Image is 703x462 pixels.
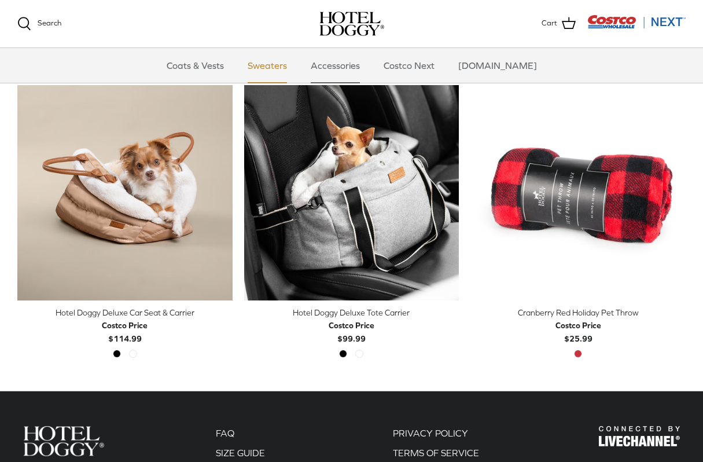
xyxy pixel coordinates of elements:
[542,17,557,30] span: Cart
[216,428,234,438] a: FAQ
[470,306,686,345] a: Cranberry Red Holiday Pet Throw Costco Price$25.99
[319,12,384,36] img: hoteldoggycom
[237,48,297,83] a: Sweaters
[300,48,370,83] a: Accessories
[448,48,547,83] a: [DOMAIN_NAME]
[555,319,601,332] div: Costco Price
[23,426,104,456] img: Hotel Doggy Costco Next
[555,319,601,343] b: $25.99
[587,22,686,31] a: Visit Costco Next
[102,319,148,332] div: Costco Price
[599,426,680,446] img: Hotel Doggy Costco Next
[329,319,374,332] div: Costco Price
[244,85,459,300] a: Hotel Doggy Deluxe Tote Carrier
[38,19,61,27] span: Search
[373,48,445,83] a: Costco Next
[470,306,686,319] div: Cranberry Red Holiday Pet Throw
[216,448,265,458] a: SIZE GUIDE
[17,306,233,345] a: Hotel Doggy Deluxe Car Seat & Carrier Costco Price$114.99
[244,306,459,319] div: Hotel Doggy Deluxe Tote Carrier
[102,319,148,343] b: $114.99
[156,48,234,83] a: Coats & Vests
[393,448,479,458] a: TERMS OF SERVICE
[17,306,233,319] div: Hotel Doggy Deluxe Car Seat & Carrier
[244,306,459,345] a: Hotel Doggy Deluxe Tote Carrier Costco Price$99.99
[17,85,233,300] a: Hotel Doggy Deluxe Car Seat & Carrier
[393,428,468,438] a: PRIVACY POLICY
[329,319,374,343] b: $99.99
[17,17,61,31] a: Search
[542,16,576,31] a: Cart
[587,14,686,29] img: Costco Next
[470,85,686,300] a: Cranberry Red Holiday Pet Throw
[319,12,384,36] a: hoteldoggy.com hoteldoggycom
